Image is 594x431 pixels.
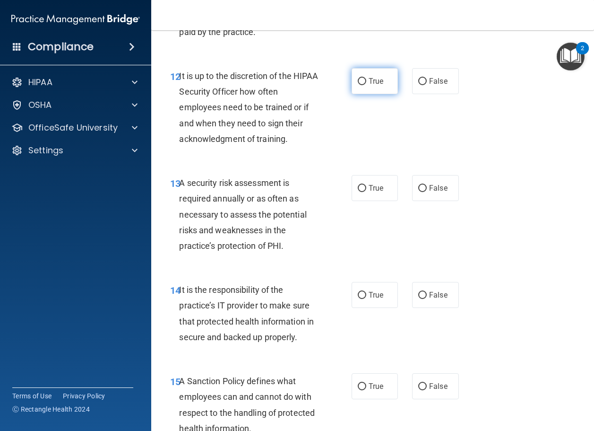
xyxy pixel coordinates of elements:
h4: Compliance [28,40,94,53]
span: It is up to the discretion of the HIPAA Security Officer how often employees need to be trained o... [179,71,318,144]
input: True [358,383,366,390]
input: True [358,292,366,299]
span: 13 [170,178,181,189]
input: True [358,185,366,192]
span: 15 [170,376,181,387]
span: True [369,382,383,391]
a: OfficeSafe University [11,122,138,133]
span: False [429,290,448,299]
span: True [369,184,383,193]
a: Privacy Policy [63,391,105,401]
span: Ⓒ Rectangle Health 2024 [12,405,90,414]
img: PMB logo [11,10,140,29]
span: False [429,184,448,193]
a: Settings [11,145,138,156]
p: Settings [28,145,63,156]
a: OSHA [11,99,138,111]
div: 2 [581,48,584,61]
input: True [358,78,366,85]
p: OSHA [28,99,52,111]
p: HIPAA [28,77,52,88]
input: False [418,185,427,192]
span: True [369,290,383,299]
a: HIPAA [11,77,138,88]
span: It is the responsibility of the practice’s IT provider to make sure that protected health informa... [179,285,314,342]
span: A security risk assessment is required annually or as often as necessary to assess the potential ... [179,178,306,251]
input: False [418,383,427,390]
button: Open Resource Center, 2 new notifications [557,43,585,70]
input: False [418,292,427,299]
span: False [429,77,448,86]
span: 14 [170,285,181,296]
span: 12 [170,71,181,82]
input: False [418,78,427,85]
a: Terms of Use [12,391,52,401]
span: True [369,77,383,86]
span: False [429,382,448,391]
p: OfficeSafe University [28,122,118,133]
